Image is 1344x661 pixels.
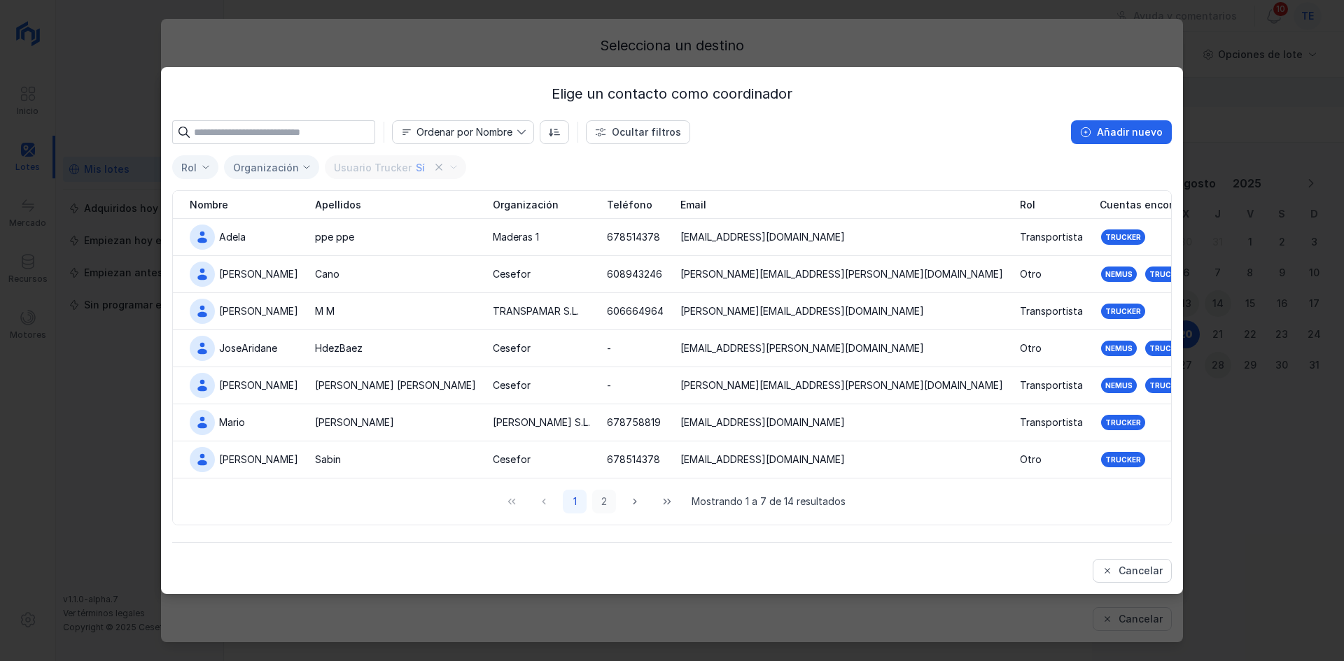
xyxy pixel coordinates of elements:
div: [PERSON_NAME] S.L. [493,415,590,429]
span: Rol [1020,198,1035,212]
div: Cesefor [493,341,531,355]
div: Elige un contacto como coordinador [172,84,1172,104]
button: Añadir nuevo [1071,120,1172,144]
div: HdezBaez [315,341,363,355]
div: Transportista [1020,230,1083,244]
div: Trucker [1105,306,1141,316]
div: Nemus [1105,343,1133,353]
span: Seleccionar [173,156,201,179]
span: Apellidos [315,198,361,212]
div: Ordenar por Nombre [416,127,512,137]
button: Ocultar filtros [586,120,690,144]
button: Page 1 [563,490,587,513]
div: Cancelar [1119,564,1163,578]
button: Last Page [654,490,680,513]
div: TRANSPAMAR S.L. [493,304,579,318]
div: 678514378 [607,453,660,467]
div: Cano [315,267,339,281]
span: Mostrando 1 a 7 de 14 resultados [692,495,846,509]
div: [PERSON_NAME] [219,378,298,392]
div: 678758819 [607,415,661,429]
div: Nemus [1105,269,1133,279]
div: Añadir nuevo [1097,125,1163,139]
div: [PERSON_NAME] [PERSON_NAME] [315,378,476,392]
div: 678514378 [607,230,660,244]
div: Nemus [1105,381,1133,390]
div: Cesefor [493,453,531,467]
div: Transportista [1020,378,1083,392]
span: Organización [493,198,559,212]
div: ppe ppe [315,230,354,244]
span: Cuentas encontradas [1100,198,1207,212]
div: Organización [233,162,299,173]
div: Sabin [315,453,341,467]
div: Adela [219,230,246,244]
div: Ocultar filtros [612,125,681,139]
div: [PERSON_NAME] [315,415,394,429]
div: [PERSON_NAME] [219,267,298,281]
div: Transportista [1020,304,1083,318]
div: [PERSON_NAME][EMAIL_ADDRESS][PERSON_NAME][DOMAIN_NAME] [680,267,1003,281]
div: [EMAIL_ADDRESS][DOMAIN_NAME] [680,415,845,429]
div: [PERSON_NAME][EMAIL_ADDRESS][DOMAIN_NAME] [680,304,924,318]
div: 606664964 [607,304,664,318]
div: Trucker [1149,343,1185,353]
div: Trucker [1149,381,1185,390]
div: [EMAIL_ADDRESS][DOMAIN_NAME] [680,230,845,244]
div: Maderas 1 [493,230,539,244]
div: [EMAIL_ADDRESS][PERSON_NAME][DOMAIN_NAME] [680,341,924,355]
span: Nombre [190,198,228,212]
div: [PERSON_NAME] [219,304,298,318]
span: Teléfono [607,198,652,212]
div: [PERSON_NAME][EMAIL_ADDRESS][PERSON_NAME][DOMAIN_NAME] [680,378,1003,392]
div: [EMAIL_ADDRESS][DOMAIN_NAME] [680,453,845,467]
div: JoseAridane [219,341,277,355]
button: Next Page [622,490,648,513]
div: Otro [1020,453,1042,467]
button: Cancelar [1093,559,1172,583]
div: Otro [1020,267,1042,281]
div: 608943246 [607,267,662,281]
div: Cesefor [493,267,531,281]
button: Page 2 [592,490,616,513]
div: Mario [219,415,245,429]
div: Cesefor [493,378,531,392]
span: Nombre [393,121,517,143]
div: Otro [1020,341,1042,355]
div: Transportista [1020,415,1083,429]
span: Email [680,198,706,212]
div: Trucker [1105,418,1141,427]
div: Trucker [1105,455,1141,464]
div: Rol [181,162,197,173]
div: - [607,378,611,392]
div: M M [315,304,335,318]
div: Trucker [1149,269,1185,279]
div: [PERSON_NAME] [219,453,298,467]
div: Trucker [1105,232,1141,242]
div: - [607,341,611,355]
